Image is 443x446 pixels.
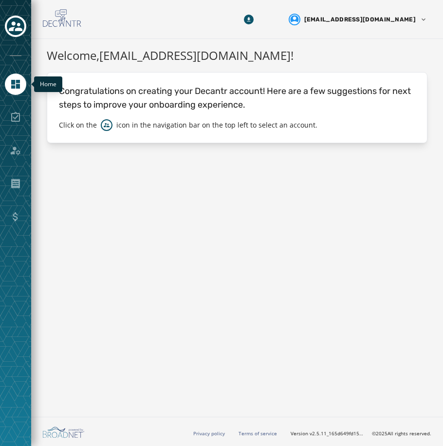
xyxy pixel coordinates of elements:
div: Home [34,76,62,92]
span: © 2025 All rights reserved. [372,430,431,437]
p: Congratulations on creating your Decantr account! Here are a few suggestions for next steps to im... [59,84,415,111]
a: Privacy policy [193,430,225,437]
a: Navigate to Home [5,74,26,95]
h1: Welcome, [EMAIL_ADDRESS][DOMAIN_NAME] ! [47,47,427,64]
p: Click on the [59,120,97,130]
button: User settings [285,10,431,29]
span: v2.5.11_165d649fd1592c218755210ebffa1e5a55c3084e [310,430,364,437]
span: Version [291,430,364,437]
button: Toggle account select drawer [5,16,26,37]
button: Download Menu [240,11,258,28]
span: [EMAIL_ADDRESS][DOMAIN_NAME] [304,16,416,23]
a: Terms of service [239,430,277,437]
p: icon in the navigation bar on the top left to select an account. [116,120,317,130]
